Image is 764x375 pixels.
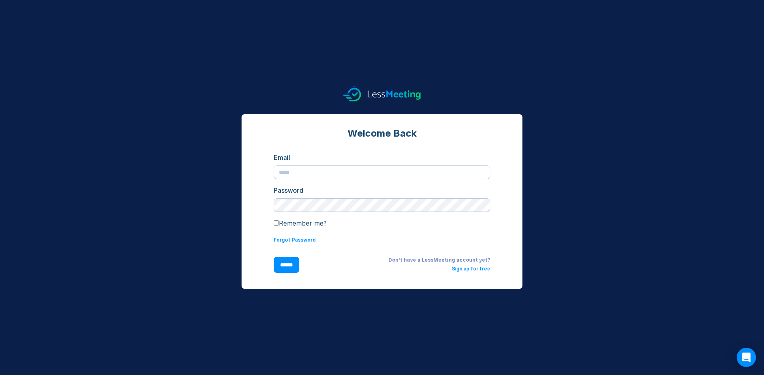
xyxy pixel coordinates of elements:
[274,153,490,162] div: Email
[274,219,327,227] label: Remember me?
[452,266,490,272] a: Sign up for free
[274,220,279,226] input: Remember me?
[737,348,756,367] div: Open Intercom Messenger
[274,237,316,243] a: Forgot Password
[312,257,490,263] div: Don't have a LessMeeting account yet?
[274,185,490,195] div: Password
[274,127,490,140] div: Welcome Back
[343,87,421,101] img: logo.svg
